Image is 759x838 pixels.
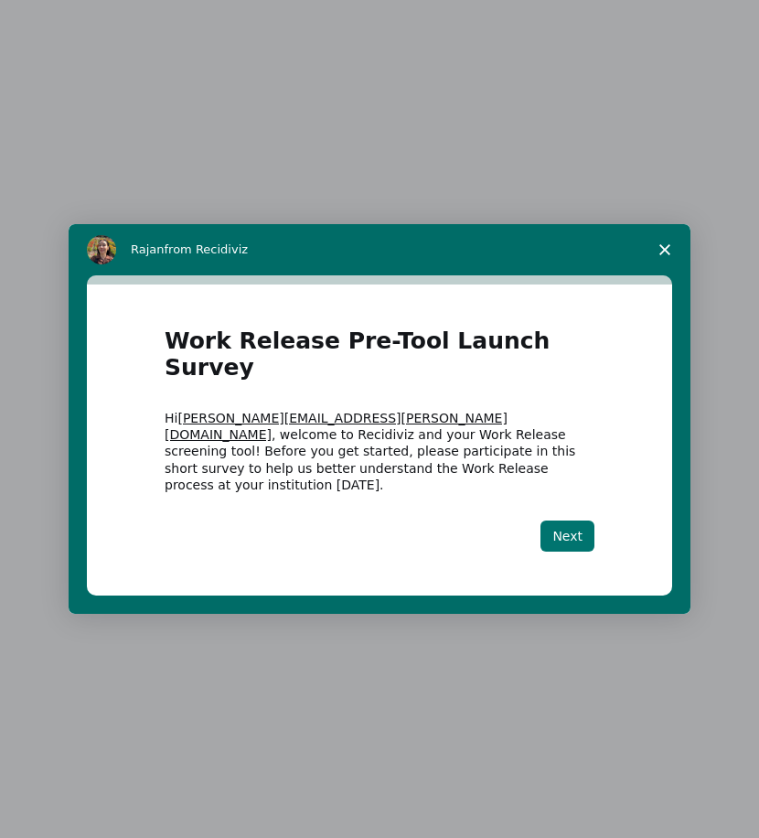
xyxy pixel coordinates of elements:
span: Rajan [131,242,165,256]
h1: Work Release Pre-Tool Launch Survey [165,328,594,392]
span: Close survey [639,224,690,275]
img: Profile image for Rajan [87,235,116,264]
div: Hi , welcome to Recidiviz and your Work Release screening tool! Before you get started, please pa... [165,410,594,493]
button: Next [540,521,594,552]
span: from Recidiviz [165,242,249,256]
a: [PERSON_NAME][EMAIL_ADDRESS][PERSON_NAME][DOMAIN_NAME] [165,411,508,442]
